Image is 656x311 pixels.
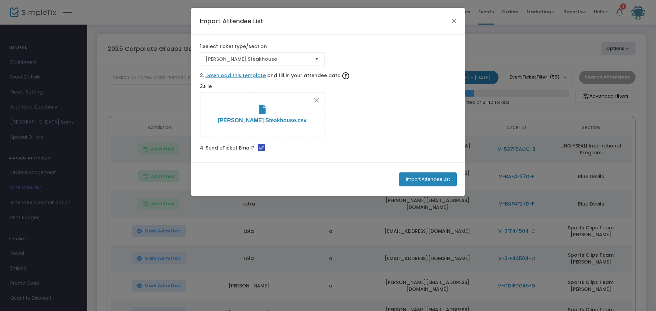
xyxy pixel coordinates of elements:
span: 2. [200,72,204,79]
button: Close [450,16,459,25]
button: Close [313,97,320,104]
label: File [200,83,212,90]
a: Download this template [205,72,266,79]
label: and fill in your attendee data [200,70,456,81]
label: Select ticket type/section [200,43,267,50]
h4: Import Attendee List [200,16,263,26]
button: Import Attendee List [399,172,457,186]
span: 4. Send eTicket Email? [200,144,255,151]
button: Select [312,53,322,66]
span: [PERSON_NAME] Steakhouse [206,56,309,62]
span: 1. [200,43,203,50]
span: 3. [200,83,204,90]
img: question-mark [342,72,349,79]
span: [PERSON_NAME] Steakhouse.csv [218,117,307,123]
